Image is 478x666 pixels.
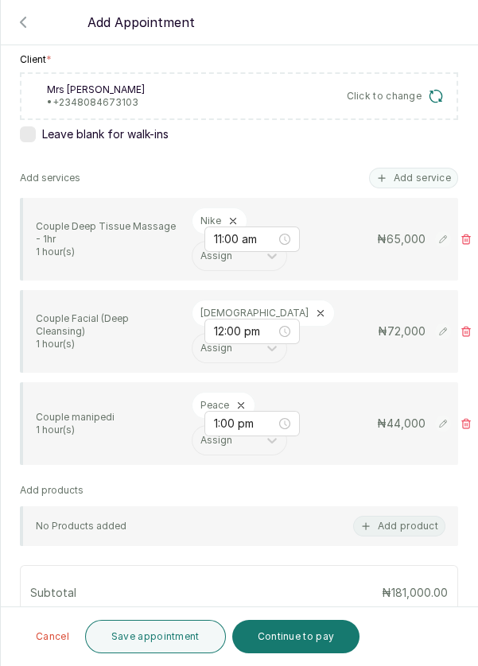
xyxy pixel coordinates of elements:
[214,415,276,432] input: Select time
[200,399,229,412] p: Peace
[377,231,426,247] p: ₦
[353,516,445,536] button: Add product
[36,220,179,246] p: Couple Deep Tissue Massage - 1hr
[382,585,448,601] p: ₦181,000.00
[42,126,169,142] span: Leave blank for walk-ins
[378,323,426,339] p: ₦
[36,520,126,532] p: No Products added
[200,215,221,227] p: Nike
[214,230,276,248] input: Select time
[200,307,309,319] p: [DEMOGRAPHIC_DATA]
[387,232,426,246] span: 65,000
[36,424,179,436] p: 1 hour(s)
[26,620,79,653] button: Cancel
[87,13,195,32] p: Add Appointment
[36,246,179,258] p: 1 hour(s)
[20,484,84,497] p: Add products
[232,620,360,653] button: Continue to pay
[36,338,179,350] p: 1 hour(s)
[30,585,76,601] p: Subtotal
[36,312,179,338] p: Couple Facial (Deep Cleansing)
[377,416,426,432] p: ₦
[20,172,80,184] p: Add services
[369,168,458,188] button: Add service
[85,620,226,653] button: Save appointment
[387,324,426,338] span: 72,000
[387,416,426,430] span: 44,000
[36,411,179,424] p: Couple manipedi
[214,323,276,340] input: Select time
